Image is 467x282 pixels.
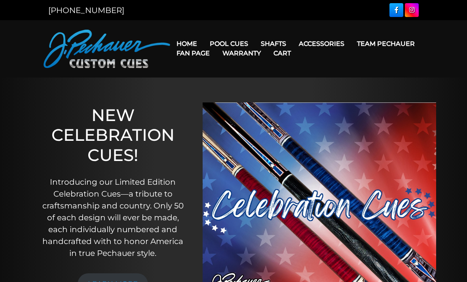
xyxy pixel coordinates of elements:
h1: NEW CELEBRATION CUES! [39,105,187,165]
img: Pechauer Custom Cues [44,30,170,68]
a: Home [170,34,203,54]
a: Fan Page [170,43,216,63]
p: Introducing our Limited Edition Celebration Cues—a tribute to craftsmanship and country. Only 50 ... [39,176,187,259]
a: [PHONE_NUMBER] [48,6,124,15]
a: Accessories [292,34,351,54]
a: Shafts [254,34,292,54]
a: Cart [267,43,297,63]
a: Pool Cues [203,34,254,54]
a: Team Pechauer [351,34,421,54]
a: Warranty [216,43,267,63]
